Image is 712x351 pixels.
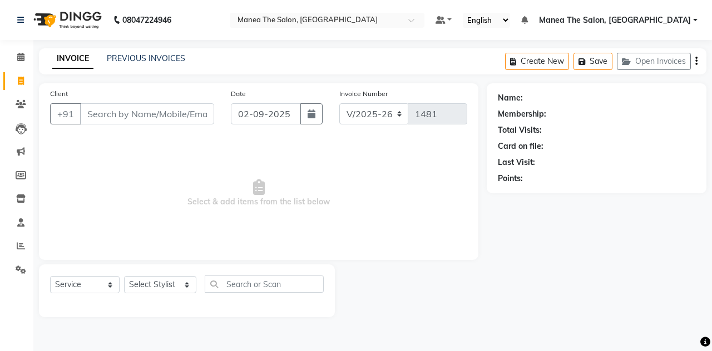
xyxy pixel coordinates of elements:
[498,173,523,184] div: Points:
[498,157,535,168] div: Last Visit:
[539,14,691,26] span: Manea The Salon, [GEOGRAPHIC_DATA]
[122,4,171,36] b: 08047224946
[498,92,523,104] div: Name:
[505,53,569,70] button: Create New
[231,89,246,99] label: Date
[498,124,542,136] div: Total Visits:
[80,103,214,124] input: Search by Name/Mobile/Email/Code
[50,138,467,249] span: Select & add items from the list below
[52,49,93,69] a: INVOICE
[50,103,81,124] button: +91
[498,108,546,120] div: Membership:
[617,53,691,70] button: Open Invoices
[205,275,324,293] input: Search or Scan
[573,53,612,70] button: Save
[28,4,105,36] img: logo
[50,89,68,99] label: Client
[498,141,543,152] div: Card on file:
[339,89,388,99] label: Invoice Number
[107,53,185,63] a: PREVIOUS INVOICES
